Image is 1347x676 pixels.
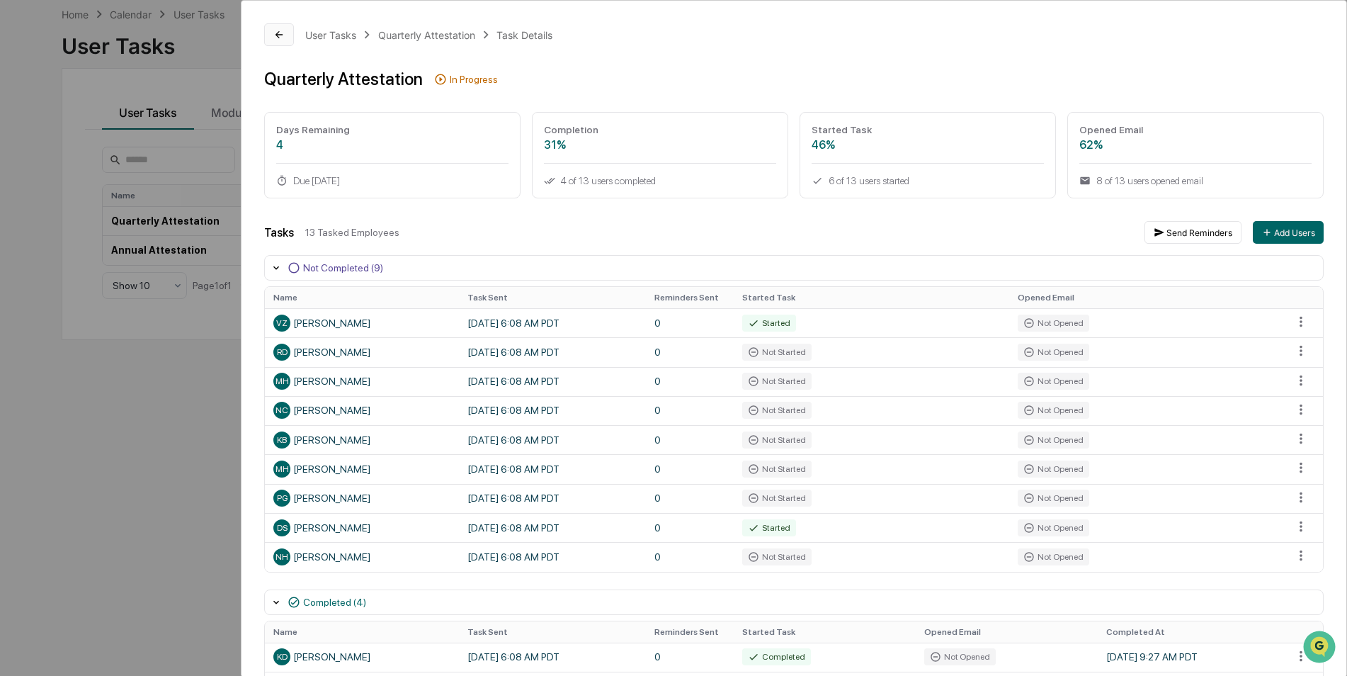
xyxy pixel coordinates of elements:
[241,113,258,130] button: Start new chat
[14,207,25,218] div: 🔎
[646,396,734,425] td: 0
[273,432,450,449] div: [PERSON_NAME]
[100,240,171,251] a: Powered byPylon
[459,337,646,366] td: [DATE] 6:08 AM PDT
[450,74,498,85] div: In Progress
[459,484,646,513] td: [DATE] 6:08 AM PDT
[276,138,508,152] div: 4
[1098,643,1285,672] td: [DATE] 9:27 AM PDT
[8,200,95,225] a: 🔎Data Lookup
[646,513,734,542] td: 0
[273,344,450,361] div: [PERSON_NAME]
[273,519,450,536] div: [PERSON_NAME]
[1018,344,1089,361] div: Not Opened
[646,484,734,513] td: 0
[305,29,356,41] div: User Tasks
[14,30,258,52] p: How can we help?
[28,205,89,220] span: Data Lookup
[1098,621,1285,643] th: Completed At
[276,318,288,328] span: VZ
[378,29,475,41] div: Quarterly Attestation
[812,138,1044,152] div: 46%
[646,454,734,483] td: 0
[273,461,450,478] div: [PERSON_NAME]
[742,461,812,478] div: Not Started
[1018,519,1089,536] div: Not Opened
[459,287,646,308] th: Task Sent
[303,262,383,274] div: Not Completed (9)
[273,373,450,390] div: [PERSON_NAME]
[459,513,646,542] td: [DATE] 6:08 AM PDT
[646,308,734,337] td: 0
[742,402,812,419] div: Not Started
[734,287,1009,308] th: Started Task
[1079,138,1312,152] div: 62%
[1018,315,1089,332] div: Not Opened
[276,124,508,135] div: Days Remaining
[48,123,179,134] div: We're available if you need us!
[277,435,287,445] span: KB
[646,643,734,672] td: 0
[1018,490,1089,507] div: Not Opened
[924,648,996,665] div: Not Opened
[1253,221,1324,244] button: Add Users
[305,227,1133,238] div: 13 Tasked Employees
[646,367,734,396] td: 0
[265,621,459,643] th: Name
[646,287,734,308] th: Reminders Sent
[14,180,25,191] div: 🖐️
[265,287,459,308] th: Name
[459,621,646,643] th: Task Sent
[1144,221,1241,244] button: Send Reminders
[812,124,1044,135] div: Started Task
[48,108,232,123] div: Start new chat
[97,173,181,198] a: 🗄️Attestations
[544,138,776,152] div: 31%
[646,621,734,643] th: Reminders Sent
[273,315,450,332] div: [PERSON_NAME]
[1079,175,1312,186] div: 8 of 13 users opened email
[8,173,97,198] a: 🖐️Preclearance
[742,344,812,361] div: Not Started
[459,542,646,571] td: [DATE] 6:08 AM PDT
[1018,402,1089,419] div: Not Opened
[275,405,288,415] span: NC
[1018,461,1089,478] div: Not Opened
[646,337,734,366] td: 0
[459,308,646,337] td: [DATE] 6:08 AM PDT
[277,523,288,533] span: DS
[742,490,812,507] div: Not Started
[742,315,796,332] div: Started
[273,648,450,665] div: [PERSON_NAME]
[103,180,114,191] div: 🗄️
[646,425,734,454] td: 0
[1018,548,1089,565] div: Not Opened
[28,179,91,193] span: Preclearance
[275,464,289,474] span: MH
[1018,432,1089,449] div: Not Opened
[276,175,508,186] div: Due [DATE]
[459,367,646,396] td: [DATE] 6:08 AM PDT
[273,548,450,565] div: [PERSON_NAME]
[544,175,776,186] div: 4 of 13 users completed
[544,124,776,135] div: Completion
[742,432,812,449] div: Not Started
[734,621,916,643] th: Started Task
[264,226,294,240] div: Tasks
[742,648,811,665] div: Completed
[742,519,796,536] div: Started
[459,454,646,483] td: [DATE] 6:08 AM PDT
[916,621,1098,643] th: Opened Email
[117,179,176,193] span: Attestations
[459,425,646,454] td: [DATE] 6:08 AM PDT
[1018,373,1089,390] div: Not Opened
[277,347,288,357] span: RD
[459,396,646,425] td: [DATE] 6:08 AM PDT
[275,376,289,386] span: MH
[812,175,1044,186] div: 6 of 13 users started
[273,490,450,507] div: [PERSON_NAME]
[496,29,552,41] div: Task Details
[141,240,171,251] span: Pylon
